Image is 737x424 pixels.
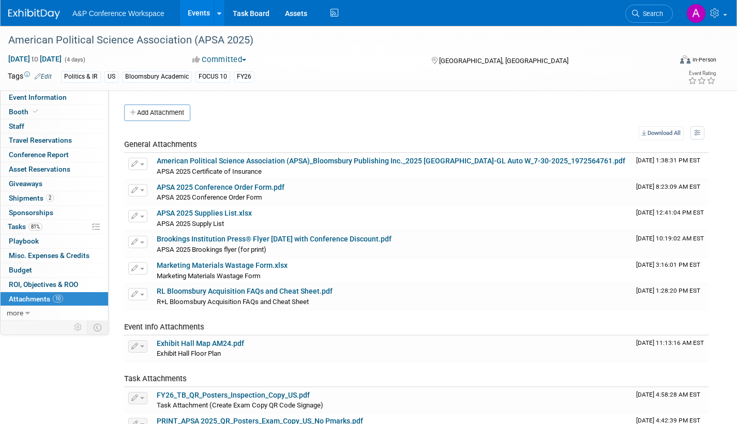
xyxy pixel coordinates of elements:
[1,220,108,234] a: Tasks81%
[632,336,709,361] td: Upload Timestamp
[636,209,704,216] span: Upload Timestamp
[72,9,164,18] span: A&P Conference Workspace
[104,71,118,82] div: US
[632,153,709,179] td: Upload Timestamp
[1,119,108,133] a: Staff
[686,4,706,23] img: Amanda Oney
[157,298,309,306] span: R+L Bloomsbury Acquisition FAQs and Cheat Sheet
[1,177,108,191] a: Giveaways
[53,295,63,302] span: 10
[61,71,101,82] div: Politics & IR
[28,223,42,231] span: 81%
[611,54,716,69] div: Event Format
[30,55,40,63] span: to
[639,126,684,140] a: Download All
[157,168,262,175] span: APSA 2025 Certificate of Insurance
[195,71,230,82] div: FOCUS 10
[64,56,85,63] span: (4 days)
[680,55,690,64] img: Format-Inperson.png
[1,234,108,248] a: Playbook
[157,183,284,191] a: APSA 2025 Conference Order Form.pdf
[33,109,38,114] i: Booth reservation complete
[9,136,72,144] span: Travel Reservations
[9,108,40,116] span: Booth
[636,157,700,164] span: Upload Timestamp
[1,206,108,220] a: Sponsorships
[636,391,700,398] span: Upload Timestamp
[636,339,704,346] span: Upload Timestamp
[9,295,63,303] span: Attachments
[1,249,108,263] a: Misc. Expenses & Credits
[636,417,700,424] span: Upload Timestamp
[157,193,262,201] span: APSA 2025 Conference Order Form
[124,374,187,383] span: Task Attachments
[8,71,52,83] td: Tags
[636,235,704,242] span: Upload Timestamp
[46,194,54,202] span: 2
[189,54,250,65] button: Committed
[688,71,716,76] div: Event Rating
[9,237,39,245] span: Playbook
[1,263,108,277] a: Budget
[632,258,709,283] td: Upload Timestamp
[157,261,288,269] a: Marketing Materials Wastage Form.xlsx
[35,73,52,80] a: Edit
[157,272,261,280] span: Marketing Materials Wastage Form
[9,165,70,173] span: Asset Reservations
[157,391,310,399] a: FY26_TB_QR_Posters_Inspection_Copy_US.pdf
[9,122,24,130] span: Staff
[157,246,266,253] span: APSA 2025 Brookings flyer (for print)
[639,10,663,18] span: Search
[69,321,87,334] td: Personalize Event Tab Strip
[9,93,67,101] span: Event Information
[8,54,62,64] span: [DATE] [DATE]
[9,179,42,188] span: Giveaways
[122,71,192,82] div: Bloomsbury Academic
[1,105,108,119] a: Booth
[9,194,54,202] span: Shipments
[124,322,204,331] span: Event Info Attachments
[692,56,716,64] div: In-Person
[8,9,60,19] img: ExhibitDay
[157,350,221,357] span: Exhibit Hall Floor Plan
[157,235,392,243] a: Brookings Institution Press® Flyer [DATE] with Conference Discount.pdf
[7,309,23,317] span: more
[157,339,244,347] a: Exhibit Hall Map AM24.pdf
[632,283,709,309] td: Upload Timestamp
[1,162,108,176] a: Asset Reservations
[1,133,108,147] a: Travel Reservations
[632,205,709,231] td: Upload Timestamp
[124,104,190,121] button: Add Attachment
[8,222,42,231] span: Tasks
[632,231,709,257] td: Upload Timestamp
[439,57,568,65] span: [GEOGRAPHIC_DATA], [GEOGRAPHIC_DATA]
[157,287,333,295] a: RL Bloomsbury Acquisition FAQs and Cheat Sheet.pdf
[9,251,89,260] span: Misc. Expenses & Credits
[632,179,709,205] td: Upload Timestamp
[157,157,625,165] a: American Political Science Association (APSA)_Bloomsbury Publishing Inc._2025 [GEOGRAPHIC_DATA]-G...
[632,387,709,413] td: Upload Timestamp
[5,31,656,50] div: American Political Science Association (APSA 2025)
[1,191,108,205] a: Shipments2
[124,140,197,149] span: General Attachments
[1,90,108,104] a: Event Information
[234,71,254,82] div: FY26
[636,261,700,268] span: Upload Timestamp
[87,321,109,334] td: Toggle Event Tabs
[9,150,69,159] span: Conference Report
[9,208,53,217] span: Sponsorships
[1,306,108,320] a: more
[9,280,78,289] span: ROI, Objectives & ROO
[1,292,108,306] a: Attachments10
[625,5,673,23] a: Search
[636,287,700,294] span: Upload Timestamp
[1,278,108,292] a: ROI, Objectives & ROO
[1,148,108,162] a: Conference Report
[157,209,252,217] a: APSA 2025 Supplies List.xlsx
[9,266,32,274] span: Budget
[636,183,700,190] span: Upload Timestamp
[157,220,224,228] span: APSA 2025 Supply List
[157,401,323,409] span: Task Attachment (Create Exam Copy QR Code Signage)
